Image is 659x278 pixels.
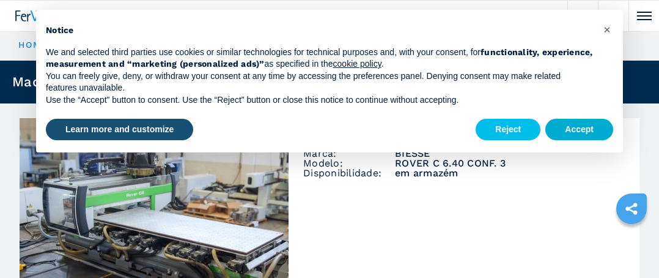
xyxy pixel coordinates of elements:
[545,119,613,141] button: Accept
[628,1,659,31] button: Click to toggle menu
[333,59,381,69] a: cookie policy
[395,159,625,168] h3: ROVER C 6.40 CONF. 3
[12,75,283,89] h1: Maquinaria para Produção de Mobiliário
[46,70,594,94] p: You can freely give, deny, or withdraw your consent at any time by accessing the preferences pane...
[476,119,540,141] button: Reject
[15,10,65,21] img: Ferwood
[607,223,650,269] iframe: Chat
[303,159,395,168] span: Modelo:
[18,40,76,50] a: HOMEPAGE
[395,168,625,178] span: em armazém
[597,20,617,39] button: Close this notice
[603,22,611,37] span: ×
[303,168,395,178] span: Disponibilidade:
[46,24,594,37] h2: Notice
[616,193,647,224] a: sharethis
[46,47,593,69] strong: functionality, experience, measurement and “marketing (personalized ads)”
[46,94,594,107] p: Use the “Accept” button to consent. Use the “Reject” button or close this notice to continue with...
[46,119,193,141] button: Learn more and customize
[46,47,594,70] p: We and selected third parties use cookies or similar technologies for technical purposes and, wit...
